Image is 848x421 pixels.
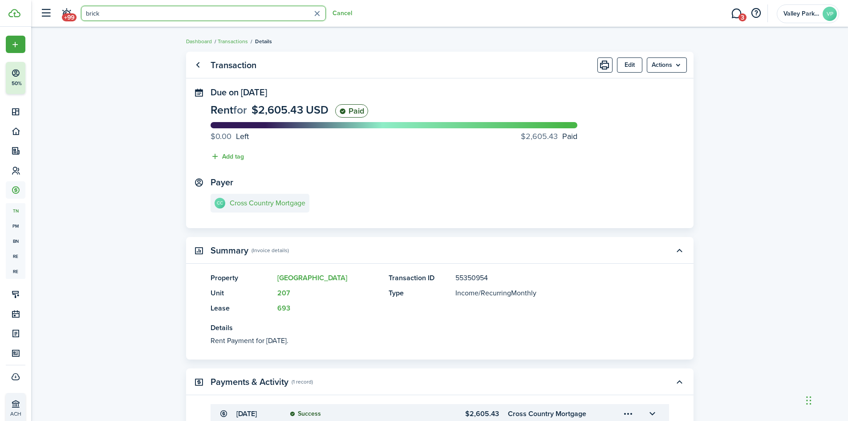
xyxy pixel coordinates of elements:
iframe: Chat Widget [700,325,848,421]
button: Add tag [211,151,244,162]
button: Print [597,57,613,73]
button: Open resource center [748,6,763,21]
a: re [6,264,25,279]
panel-main-title: Type [389,288,451,298]
img: TenantCloud [8,9,20,17]
status: Success [290,410,321,417]
panel-main-title: Details [211,323,642,333]
a: bn [6,233,25,249]
button: Edit [617,57,642,73]
button: Toggle accordion [672,243,687,258]
panel-main-title: Unit [211,288,273,298]
button: Open menu [647,57,687,73]
a: re [6,249,25,264]
e-details-info-title: Cross Country Mortgage [230,199,305,207]
transaction-details-table-item-client: Cross Country Mortgage [508,409,596,419]
transaction-details-table-item-amount: $2,605.43 [419,409,499,419]
panel-main-title: Transaction ID [389,273,451,283]
progress-caption-label: Left [211,131,249,143]
progress-caption-label-value: $2,605.43 [521,131,558,143]
span: Details [255,37,272,45]
status: Paid [335,104,368,118]
a: Dashboard [186,37,212,45]
progress-caption-label-value: $0.00 [211,131,231,143]
panel-main-title: Payments & Activity [211,377,288,387]
button: Cancel [333,10,352,17]
span: Valley Park Properties [783,11,819,17]
panel-main-description: / [455,288,642,298]
a: Go back [191,57,206,73]
span: Income [455,288,479,298]
span: 3 [738,13,747,21]
input: Search for anything... [81,6,326,21]
a: [GEOGRAPHIC_DATA] [277,273,347,283]
menu-btn: Actions [647,57,687,73]
button: Clear search [310,7,324,20]
panel-main-description: Rent Payment for [DATE]. [211,335,642,346]
button: Open sidebar [37,5,54,22]
a: CCCross Country Mortgage [211,194,309,213]
a: Notifications [58,2,75,25]
a: 693 [277,303,290,313]
span: +99 [62,13,77,21]
avatar-text: CC [215,198,225,208]
a: Transactions [218,37,248,45]
panel-main-description: 55350954 [455,273,642,283]
p: 50% [11,80,22,87]
p: ACH [10,410,63,418]
avatar-text: VP [823,7,837,21]
a: 207 [277,288,290,298]
panel-main-subtitle: (1 record) [292,378,313,386]
panel-main-title: Transaction [211,60,256,70]
transaction-details-table-item-date: [DATE] [236,409,281,419]
button: 50% [6,62,80,94]
button: Open menu [6,36,25,53]
span: Recurring Monthly [481,288,536,298]
panel-main-title: Summary [211,245,248,256]
span: Rent [211,102,233,118]
a: pm [6,218,25,233]
button: Toggle accordion [672,374,687,389]
panel-main-title: Payer [211,177,233,188]
a: tn [6,203,25,218]
span: for [233,102,247,118]
span: $2,605.43 USD [252,102,329,118]
a: Messaging [728,2,745,25]
div: Drag [806,387,811,414]
panel-main-subtitle: (Invoice details) [252,246,289,254]
panel-main-body: Toggle accordion [186,273,694,360]
panel-main-title: Property [211,273,273,283]
span: Due on [DATE] [211,86,267,99]
progress-caption-label: Paid [521,131,577,143]
panel-main-title: Lease [211,303,273,314]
